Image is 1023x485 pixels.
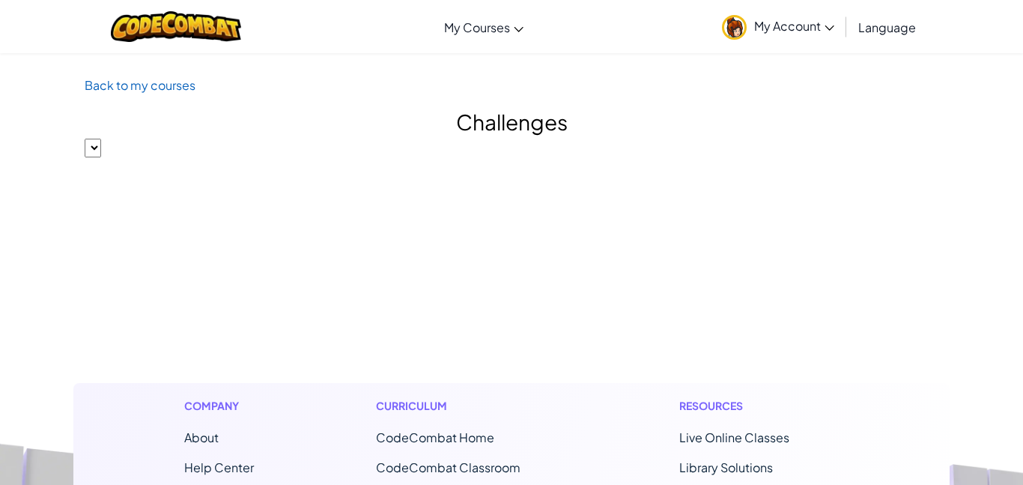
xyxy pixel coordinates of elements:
a: My Account [714,3,842,50]
a: My Courses [437,7,531,47]
h2: Challenges [85,106,938,138]
h1: Company [184,398,254,414]
h1: Resources [679,398,839,414]
span: CodeCombat Home [376,430,494,445]
span: My Courses [444,19,510,35]
img: CodeCombat logo [111,11,242,42]
span: Language [858,19,916,35]
img: avatar [722,15,747,40]
a: CodeCombat Classroom [376,460,520,475]
a: Live Online Classes [679,430,789,445]
span: My Account [754,18,834,34]
a: Help Center [184,460,254,475]
h1: Curriculum [376,398,557,414]
a: Library Solutions [679,460,773,475]
a: About [184,430,219,445]
a: Language [851,7,923,47]
a: Back to my courses [85,77,195,93]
